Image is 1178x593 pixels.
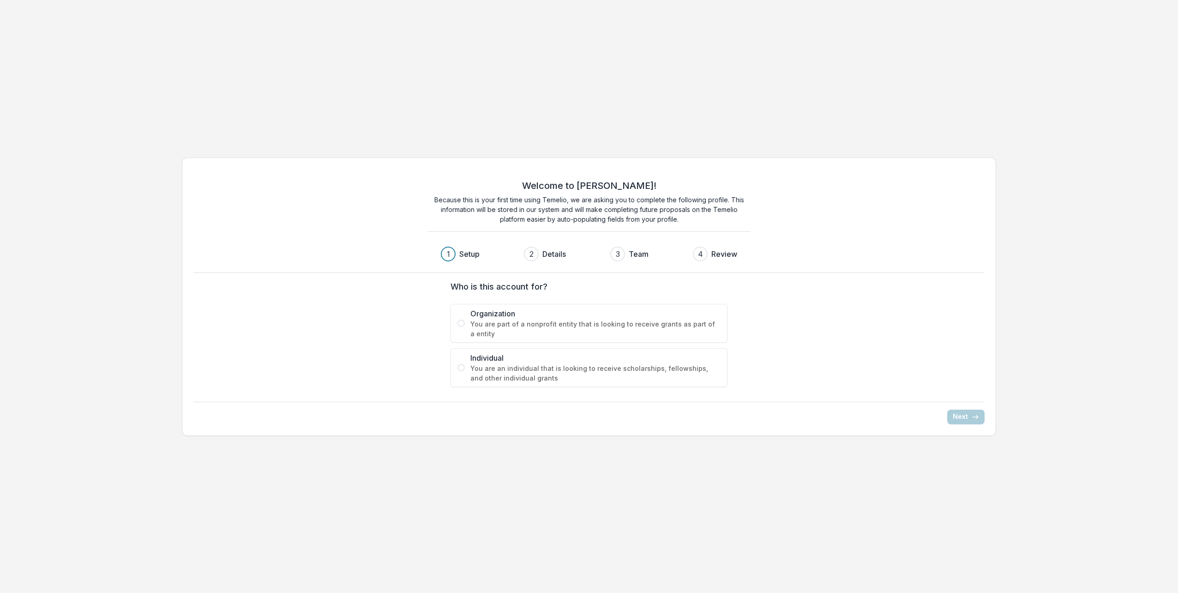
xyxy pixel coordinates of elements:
h3: Details [542,248,566,260]
div: 4 [698,248,703,260]
h3: Setup [459,248,480,260]
span: You are part of a nonprofit entity that is looking to receive grants as part of a entity [470,319,721,339]
h2: Welcome to [PERSON_NAME]! [522,180,656,191]
span: You are an individual that is looking to receive scholarships, fellowships, and other individual ... [470,363,721,383]
label: Who is this account for? [451,280,722,293]
h3: Team [629,248,649,260]
div: 1 [447,248,450,260]
div: 3 [616,248,620,260]
h3: Review [711,248,737,260]
span: Individual [470,352,721,363]
div: Progress [441,247,737,261]
p: Because this is your first time using Temelio, we are asking you to complete the following profil... [427,195,751,224]
button: Next [947,410,985,424]
div: 2 [529,248,534,260]
span: Organization [470,308,721,319]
